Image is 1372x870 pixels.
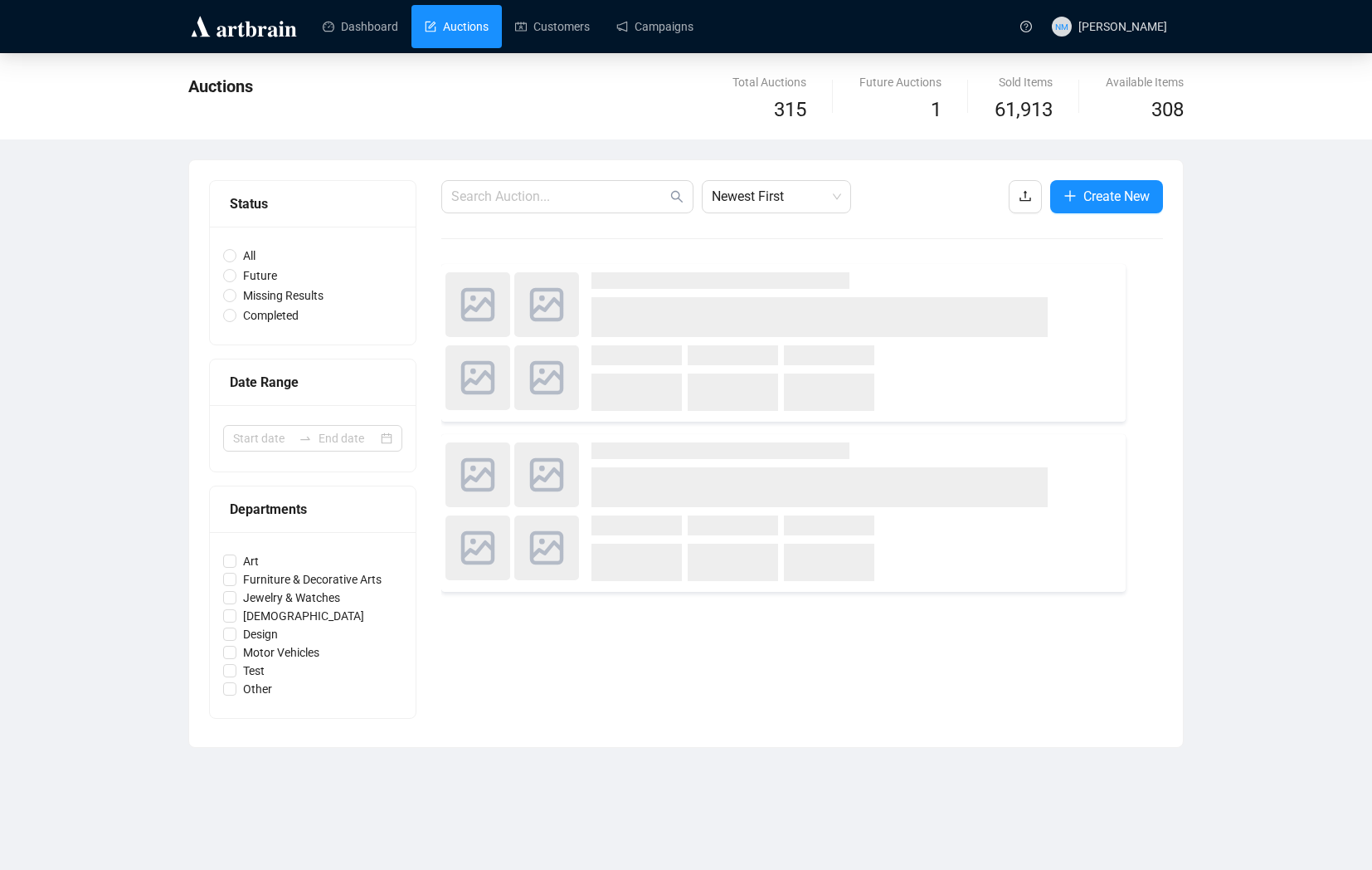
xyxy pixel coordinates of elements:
[236,286,330,305] span: Missing Results
[1020,21,1032,32] span: question-circle
[299,432,312,445] span: to
[299,432,312,445] span: swap-right
[236,625,285,643] span: Design
[514,442,579,507] img: photo.svg
[233,429,292,447] input: Start date
[230,193,396,214] div: Status
[514,345,579,410] img: photo.svg
[732,73,806,91] div: Total Auctions
[236,306,305,325] span: Completed
[995,95,1053,126] span: 61,913
[445,442,510,507] img: photo.svg
[230,372,396,393] div: Date Range
[236,570,388,589] span: Furniture & Decorative Arts
[1050,180,1163,213] button: Create New
[451,187,667,207] input: Search Auction...
[445,516,510,580] img: photo.svg
[236,247,262,265] span: All
[236,680,279,698] span: Other
[859,73,941,91] div: Future Auctions
[236,607,371,625] span: [DEMOGRAPHIC_DATA]
[236,589,347,607] span: Jewelry & Watches
[236,266,284,285] span: Future
[1106,73,1184,91] div: Available Items
[445,272,510,337] img: photo.svg
[1151,98,1184,121] span: 308
[515,5,590,48] a: Customers
[712,181,841,213] span: Newest First
[670,190,684,203] span: search
[236,662,271,680] span: Test
[236,643,326,662] span: Motor Vehicles
[931,98,941,121] span: 1
[514,272,579,337] img: photo.svg
[616,5,693,48] a: Campaigns
[1063,189,1077,203] span: plus
[188,76,253,96] span: Auctions
[1083,186,1150,207] span: Create New
[1055,19,1068,32] span: NM
[1078,20,1167,33] span: [PERSON_NAME]
[774,98,806,121] span: 315
[995,73,1053,91] div: Sold Items
[323,5,398,48] a: Dashboard
[236,552,265,570] span: Art
[514,516,579,580] img: photo.svg
[445,345,510,410] img: photo.svg
[230,499,396,520] div: Departments
[188,13,299,40] img: logo
[1019,189,1032,203] span: upload
[425,5,489,48] a: Auctions
[319,429,377,447] input: End date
